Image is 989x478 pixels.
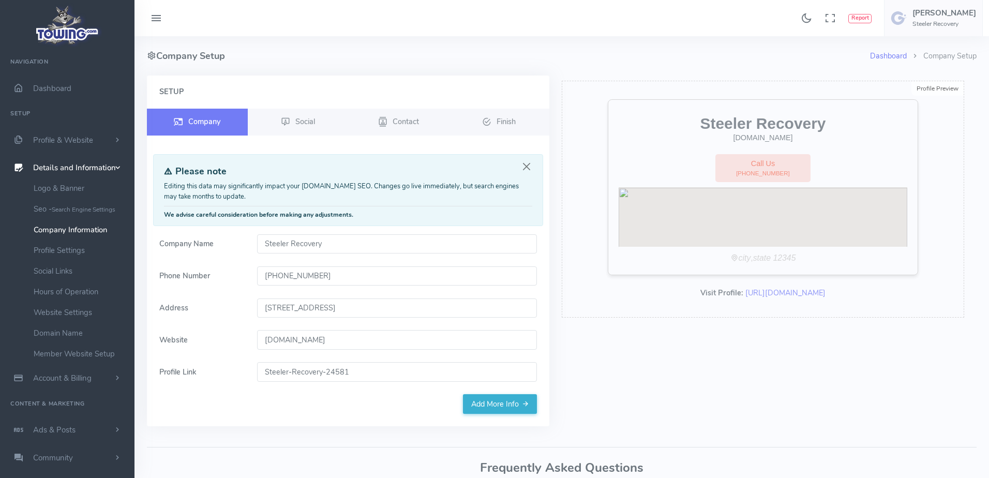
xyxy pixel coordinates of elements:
a: Website Settings [26,302,134,323]
p: Editing this data may significantly impact your [DOMAIN_NAME] SEO. Changes go live immediately, b... [164,182,532,202]
img: logo [33,3,102,47]
img: user-image [891,10,907,26]
input: Enter a location [257,298,537,318]
button: Close [521,161,532,173]
div: , [619,252,907,264]
span: Company [188,116,220,126]
span: Social [295,116,315,126]
span: Details and Information [33,163,116,173]
a: Logo & Banner [26,178,134,199]
a: Dashboard [870,51,907,61]
h5: [PERSON_NAME] [912,9,976,17]
small: Search Engine Settings [52,205,115,214]
a: Social Links [26,261,134,281]
a: Add More Info [463,394,537,414]
h2: Steeler Recovery [619,115,907,132]
span: Contact [393,116,419,126]
i: 12345 [773,253,796,262]
h3: Frequently Asked Questions [147,461,977,474]
a: Hours of Operation [26,281,134,302]
label: Address [153,298,251,318]
a: Profile Settings [26,240,134,261]
span: [PHONE_NUMBER] [736,169,790,178]
label: Company Name [153,234,251,254]
a: [URL][DOMAIN_NAME] [745,288,826,298]
h4: Please note [164,167,532,177]
li: Company Setup [907,51,977,62]
span: Ads & Posts [33,425,76,435]
a: Seo -Search Engine Settings [26,199,134,219]
a: Domain Name [26,323,134,343]
h6: Steeler Recovery [912,21,976,27]
span: Community [33,453,73,463]
h4: Company Setup [147,36,870,76]
a: Call Us[PHONE_NUMBER] [715,154,811,183]
button: Report [848,14,872,23]
a: Member Website Setup [26,343,134,364]
i: state [753,253,771,262]
div: Profile Preview [911,81,964,96]
span: Profile & Website [33,135,93,145]
div: [DOMAIN_NAME] [619,132,907,144]
span: Finish [497,116,516,126]
h6: We advise careful consideration before making any adjustments. [164,212,532,218]
label: Phone Number [153,266,251,286]
b: Visit Profile: [700,288,743,298]
span: Account & Billing [33,373,92,383]
label: Website [153,330,251,350]
h4: Setup [159,88,537,96]
a: Company Information [26,219,134,240]
i: city [739,253,751,262]
span: Dashboard [33,83,71,94]
label: Profile Link [153,362,251,382]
